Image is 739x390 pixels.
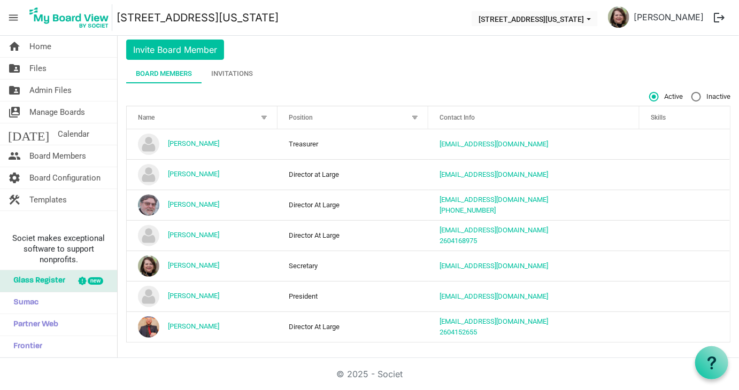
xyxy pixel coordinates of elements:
[440,328,477,336] a: 2604152655
[691,92,730,102] span: Inactive
[8,167,21,189] span: settings
[440,114,475,121] span: Contact Info
[278,281,428,311] td: President column header Position
[88,277,103,285] div: new
[640,281,730,311] td: is template cell column header Skills
[29,58,47,79] span: Files
[440,140,548,148] a: [EMAIL_ADDRESS][DOMAIN_NAME]
[168,261,219,269] a: [PERSON_NAME]
[472,11,598,26] button: 216 E Washington Blvd dropdownbutton
[29,167,101,189] span: Board Configuration
[651,114,666,121] span: Skills
[428,129,640,159] td: ulrichdavidr@yahoo.com is template cell column header Contact Info
[127,159,278,190] td: George Scott Wray is template cell column header Name
[289,114,313,121] span: Position
[278,251,428,281] td: Secretary column header Position
[138,225,159,246] img: no-profile-picture.svg
[440,292,548,300] a: [EMAIL_ADDRESS][DOMAIN_NAME]
[127,251,278,281] td: Robin Tribbett is template cell column header Name
[168,322,219,330] a: [PERSON_NAME]
[440,170,548,178] a: [EMAIL_ADDRESS][DOMAIN_NAME]
[428,281,640,311] td: rusgreim@hotmail.com is template cell column header Contact Info
[440,226,548,234] a: [EMAIL_ADDRESS][DOMAIN_NAME]
[440,206,496,214] a: [PHONE_NUMBER]
[29,189,67,210] span: Templates
[8,189,21,210] span: construction
[26,4,112,31] img: My Board View Logo
[58,123,89,145] span: Calendar
[8,123,49,145] span: [DATE]
[8,80,21,101] span: folder_shared
[708,6,730,29] button: logout
[29,102,85,123] span: Manage Boards
[629,6,708,28] a: [PERSON_NAME]
[8,270,65,292] span: Glass Register
[640,311,730,342] td: is template cell column header Skills
[640,190,730,220] td: is template cell column header Skills
[138,134,159,155] img: no-profile-picture.svg
[126,40,224,60] button: Invite Board Member
[127,129,278,159] td: David Ulrich is template cell column header Name
[428,311,640,342] td: rrpowell93@gmail.com2604152655 is template cell column header Contact Info
[138,164,159,185] img: no-profile-picture.svg
[440,317,548,325] a: [EMAIL_ADDRESS][DOMAIN_NAME]
[428,220,640,251] td: pkbontempo@outlook.com2604168975 is template cell column header Contact Info
[127,281,278,311] td: Russell Greim is template cell column header Name
[640,220,730,251] td: is template cell column header Skills
[278,159,428,190] td: Director at Large column header Position
[428,251,640,281] td: robtrib@comcast.net is template cell column header Contact Info
[138,286,159,307] img: no-profile-picture.svg
[168,170,219,178] a: [PERSON_NAME]
[3,7,24,28] span: menu
[117,7,279,28] a: [STREET_ADDRESS][US_STATE]
[29,145,86,167] span: Board Members
[8,58,21,79] span: folder_shared
[278,220,428,251] td: Director At Large column header Position
[278,129,428,159] td: Treasurer column header Position
[168,231,219,239] a: [PERSON_NAME]
[440,196,548,204] a: [EMAIL_ADDRESS][DOMAIN_NAME]
[440,237,477,245] a: 2604168975
[126,64,730,83] div: tab-header
[127,190,278,220] td: Jan Henline is template cell column header Name
[278,190,428,220] td: Director At Large column header Position
[5,233,112,265] span: Societ makes exceptional software to support nonprofits.
[640,159,730,190] td: is template cell column header Skills
[8,314,58,336] span: Partner Web
[608,6,629,28] img: J52A0qgz-QnGEDJvxvc7st0NtxDrXCKoDOPQZREw7aFqa1BfgfUuvwQg4bgL-jlo7icgKeV0c70yxLBxNLEp2Q_thumb.png
[428,159,640,190] td: gswray@yahoo.com is template cell column header Contact Info
[8,36,21,57] span: home
[26,4,117,31] a: My Board View Logo
[8,102,21,123] span: switch_account
[168,200,219,208] a: [PERSON_NAME]
[8,145,21,167] span: people
[278,311,428,342] td: Director At Large column header Position
[138,194,159,216] img: HIjurpmtwG6zcTVbODRULVHNE4esIvpDrNhoJ1FWN8UdtOIFP7mc8JdHsYze3NPT-gkdjs1pPZldJijqYf4o-A_thumb.png
[168,139,219,147] a: [PERSON_NAME]
[211,68,253,79] div: Invitations
[138,114,155,121] span: Name
[440,262,548,270] a: [EMAIL_ADDRESS][DOMAIN_NAME]
[8,336,42,357] span: Frontier
[168,292,219,300] a: [PERSON_NAME]
[127,220,278,251] td: Paula Bontempo is template cell column header Name
[336,369,403,379] a: © 2025 - Societ
[138,255,159,277] img: J52A0qgz-QnGEDJvxvc7st0NtxDrXCKoDOPQZREw7aFqa1BfgfUuvwQg4bgL-jlo7icgKeV0c70yxLBxNLEp2Q_thumb.png
[640,129,730,159] td: is template cell column header Skills
[8,292,39,314] span: Sumac
[138,316,159,338] img: 7QwsqwPP3fAyJKFqqz3utK9T5IRK3j2JsGq5ZPmtdFB8NDL7OtnWwzKC84x9OnTdzRSZWKtDuJVfdwUr3u4Zjw_thumb.png
[136,68,192,79] div: Board Members
[428,190,640,220] td: jhenline@frontier.com260-602-2227 is template cell column header Contact Info
[29,80,72,101] span: Admin Files
[29,36,51,57] span: Home
[649,92,683,102] span: Active
[640,251,730,281] td: is template cell column header Skills
[127,311,278,342] td: Ryan Powell is template cell column header Name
